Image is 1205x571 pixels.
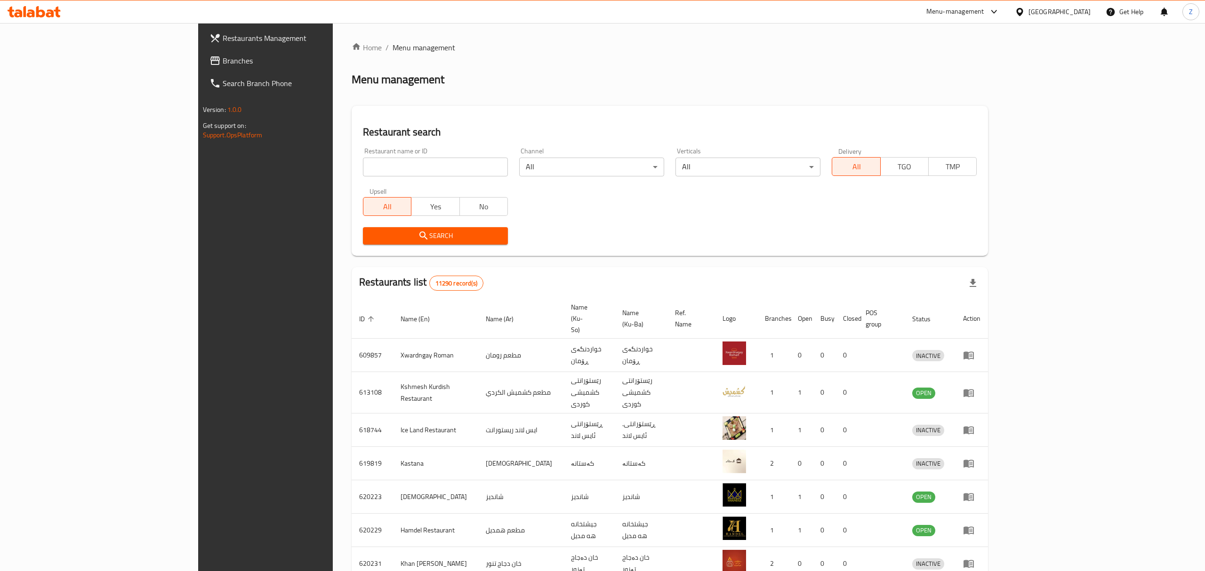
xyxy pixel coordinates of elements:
button: No [459,197,508,216]
span: POS group [866,307,893,330]
td: 1 [757,372,790,413]
div: Menu [963,458,980,469]
span: Version: [203,103,226,116]
td: Hamdel Restaurant [393,514,478,547]
img: Kastana [723,450,746,473]
div: Menu [963,387,980,398]
td: 0 [813,413,835,447]
span: All [836,160,876,174]
img: Ice Land Restaurant [723,416,746,440]
td: مطعم رومان [478,339,563,372]
td: Ice Land Restaurant [393,413,478,447]
div: All [675,158,820,176]
span: Name (Ku-So) [571,301,603,335]
td: ڕێستۆرانتی ئایس لاند [563,413,615,447]
td: 0 [813,372,835,413]
a: Support.OpsPlatform [203,129,263,141]
th: Closed [835,299,858,339]
div: INACTIVE [912,558,944,570]
td: جيشتخانه هه مديل [563,514,615,547]
div: All [519,158,664,176]
div: Menu-management [926,6,984,17]
span: Search Branch Phone [223,78,392,89]
div: Export file [962,272,984,294]
a: Restaurants Management [202,27,400,49]
label: Upsell [370,188,387,194]
button: Yes [411,197,459,216]
td: 1 [790,372,813,413]
nav: breadcrumb [352,42,988,53]
td: شانديز [563,480,615,514]
td: جيشتخانه هه مديل [615,514,667,547]
td: 1 [757,413,790,447]
th: Logo [715,299,757,339]
div: Total records count [429,276,483,291]
button: TGO [880,157,929,176]
td: خواردنگەی ڕۆمان [563,339,615,372]
td: 0 [835,514,858,547]
span: Status [912,313,943,325]
span: TMP [932,160,973,174]
button: Search [363,227,508,245]
span: INACTIVE [912,350,944,361]
span: INACTIVE [912,425,944,436]
td: 1 [790,514,813,547]
span: OPEN [912,525,935,536]
td: کەستانە [563,447,615,480]
label: Delivery [838,148,862,154]
td: 0 [835,339,858,372]
td: Kastana [393,447,478,480]
span: Menu management [393,42,455,53]
td: مطعم كشميش الكردي [478,372,563,413]
td: ايس لاند ريستورانت [478,413,563,447]
span: OPEN [912,388,935,398]
div: OPEN [912,492,935,503]
td: 0 [813,339,835,372]
button: TMP [928,157,977,176]
td: [DEMOGRAPHIC_DATA] [393,480,478,514]
span: Branches [223,55,392,66]
div: Menu [963,558,980,569]
span: Yes [415,200,456,214]
th: Action [956,299,988,339]
td: شانديز [478,480,563,514]
div: Menu [963,349,980,361]
td: مطعم همديل [478,514,563,547]
span: TGO [884,160,925,174]
span: 1.0.0 [227,103,242,116]
td: خواردنگەی ڕۆمان [615,339,667,372]
td: 0 [790,339,813,372]
span: Name (Ar) [486,313,526,325]
th: Branches [757,299,790,339]
span: Restaurants Management [223,32,392,44]
div: Menu [963,524,980,536]
img: Kshmesh Kurdish Restaurant [723,379,746,403]
th: Open [790,299,813,339]
td: 1 [757,339,790,372]
td: رێستۆرانتی کشمیشى كوردى [563,372,615,413]
span: ID [359,313,377,325]
span: Name (Ku-Ba) [622,307,656,330]
td: 1 [757,514,790,547]
td: شانديز [615,480,667,514]
span: No [464,200,504,214]
span: Search [370,230,500,242]
div: [GEOGRAPHIC_DATA] [1028,7,1091,17]
td: 0 [835,447,858,480]
td: 0 [813,480,835,514]
h2: Restaurant search [363,125,977,139]
a: Branches [202,49,400,72]
img: Hamdel Restaurant [723,516,746,540]
div: Menu [963,491,980,502]
span: All [367,200,408,214]
td: 0 [813,514,835,547]
h2: Restaurants list [359,275,483,291]
div: INACTIVE [912,458,944,469]
td: 1 [790,480,813,514]
span: INACTIVE [912,458,944,469]
td: 0 [835,480,858,514]
img: Xwardngay Roman [723,341,746,365]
